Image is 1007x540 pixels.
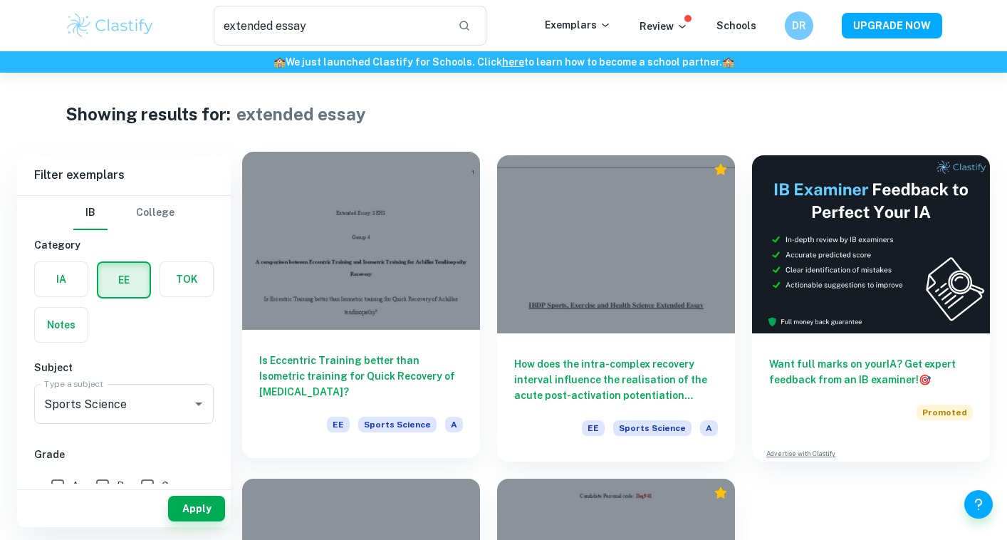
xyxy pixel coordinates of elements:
span: Promoted [917,405,973,420]
span: A [72,478,79,494]
button: IA [35,262,88,296]
button: DR [785,11,813,40]
span: 🏫 [273,56,286,68]
button: Help and Feedback [964,490,993,519]
p: Review [640,19,688,34]
button: UPGRADE NOW [842,13,942,38]
button: College [136,196,174,230]
button: EE [98,263,150,297]
span: 🏫 [722,56,734,68]
div: Premium [714,486,728,500]
span: Sports Science [358,417,437,432]
span: 🎯 [919,374,931,385]
a: How does the intra-complex recovery interval influence the realisation of the acute post-activati... [497,155,735,462]
h6: Grade [34,447,214,462]
div: Premium [714,162,728,177]
h6: How does the intra-complex recovery interval influence the realisation of the acute post-activati... [514,356,718,403]
h1: extended essay [236,101,366,127]
span: A [445,417,463,432]
span: C [162,478,169,494]
button: Notes [35,308,88,342]
img: Clastify logo [65,11,155,40]
button: IB [73,196,108,230]
h6: Filter exemplars [17,155,231,195]
h6: Want full marks on your IA ? Get expert feedback from an IB examiner! [769,356,973,388]
a: Is Eccentric Training better than Isometric training for Quick Recovery of [MEDICAL_DATA]?EESport... [242,155,480,462]
span: EE [582,420,605,436]
button: Apply [168,496,225,521]
span: Sports Science [613,420,692,436]
h6: Subject [34,360,214,375]
img: Thumbnail [752,155,990,333]
h1: Showing results for: [66,101,231,127]
a: Advertise with Clastify [766,449,835,459]
button: TOK [160,262,213,296]
span: A [700,420,718,436]
h6: Is Eccentric Training better than Isometric training for Quick Recovery of [MEDICAL_DATA]? [259,353,463,400]
h6: DR [791,18,808,33]
span: B [117,478,124,494]
h6: Category [34,237,214,253]
a: here [502,56,524,68]
span: EE [327,417,350,432]
div: Filter type choice [73,196,174,230]
label: Type a subject [44,378,103,390]
a: Schools [716,20,756,31]
h6: We just launched Clastify for Schools. Click to learn how to become a school partner. [3,54,1004,70]
input: Search for any exemplars... [214,6,447,46]
p: Exemplars [545,17,611,33]
a: Want full marks on yourIA? Get expert feedback from an IB examiner!PromotedAdvertise with Clastify [752,155,990,462]
button: Open [189,394,209,414]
